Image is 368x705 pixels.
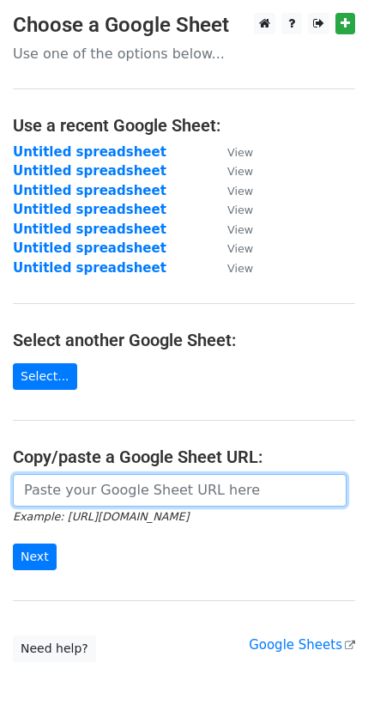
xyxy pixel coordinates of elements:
[210,183,253,198] a: View
[13,163,166,179] a: Untitled spreadsheet
[13,13,355,38] h3: Choose a Google Sheet
[210,222,253,237] a: View
[13,447,355,467] h4: Copy/paste a Google Sheet URL:
[210,240,253,256] a: View
[13,240,166,256] a: Untitled spreadsheet
[13,115,355,136] h4: Use a recent Google Sheet:
[210,163,253,179] a: View
[227,223,253,236] small: View
[13,544,57,570] input: Next
[13,222,166,237] a: Untitled spreadsheet
[210,144,253,160] a: View
[13,363,77,390] a: Select...
[13,202,166,217] a: Untitled spreadsheet
[13,45,355,63] p: Use one of the options below...
[13,635,96,662] a: Need help?
[13,510,189,523] small: Example: [URL][DOMAIN_NAME]
[282,623,368,705] iframe: Chat Widget
[13,330,355,350] h4: Select another Google Sheet:
[227,185,253,198] small: View
[227,242,253,255] small: View
[13,260,166,276] a: Untitled spreadsheet
[227,262,253,275] small: View
[249,637,355,653] a: Google Sheets
[13,183,166,198] a: Untitled spreadsheet
[13,144,166,160] a: Untitled spreadsheet
[227,146,253,159] small: View
[13,474,347,507] input: Paste your Google Sheet URL here
[210,202,253,217] a: View
[210,260,253,276] a: View
[227,204,253,216] small: View
[227,165,253,178] small: View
